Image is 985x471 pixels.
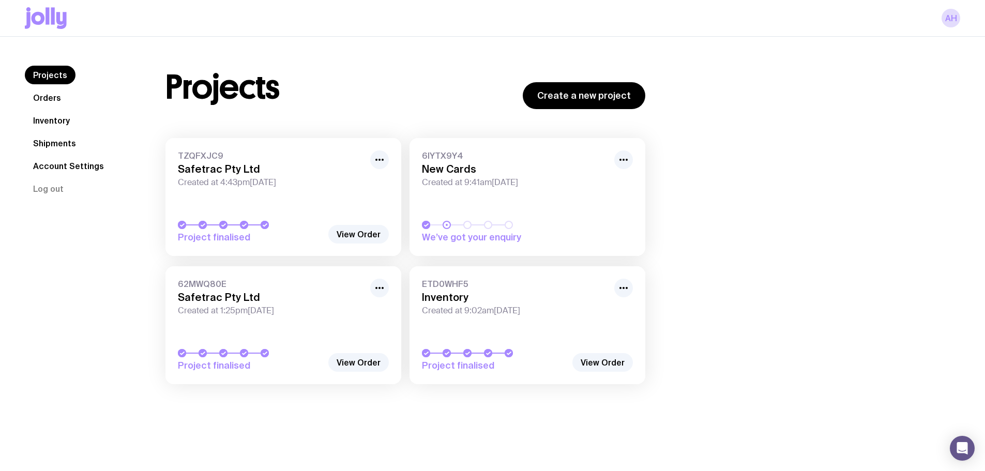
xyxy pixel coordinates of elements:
[178,291,364,303] h3: Safetrac Pty Ltd
[328,353,389,372] a: View Order
[178,279,364,289] span: 62MWQ80E
[422,291,608,303] h3: Inventory
[178,231,323,244] span: Project finalised
[165,71,280,104] h1: Projects
[422,177,608,188] span: Created at 9:41am[DATE]
[178,306,364,316] span: Created at 1:25pm[DATE]
[572,353,633,372] a: View Order
[25,134,84,153] a: Shipments
[422,359,567,372] span: Project finalised
[25,157,112,175] a: Account Settings
[165,138,401,256] a: TZQFXJC9Safetrac Pty LtdCreated at 4:43pm[DATE]Project finalised
[328,225,389,244] a: View Order
[178,150,364,161] span: TZQFXJC9
[165,266,401,384] a: 62MWQ80ESafetrac Pty LtdCreated at 1:25pm[DATE]Project finalised
[950,436,975,461] div: Open Intercom Messenger
[25,88,69,107] a: Orders
[942,9,960,27] a: AH
[523,82,645,109] a: Create a new project
[410,266,645,384] a: ETD0WHF5InventoryCreated at 9:02am[DATE]Project finalised
[178,359,323,372] span: Project finalised
[422,231,567,244] span: We’ve got your enquiry
[25,179,72,198] button: Log out
[25,66,75,84] a: Projects
[178,163,364,175] h3: Safetrac Pty Ltd
[178,177,364,188] span: Created at 4:43pm[DATE]
[422,306,608,316] span: Created at 9:02am[DATE]
[422,163,608,175] h3: New Cards
[410,138,645,256] a: 6IYTX9Y4New CardsCreated at 9:41am[DATE]We’ve got your enquiry
[25,111,78,130] a: Inventory
[422,279,608,289] span: ETD0WHF5
[422,150,608,161] span: 6IYTX9Y4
